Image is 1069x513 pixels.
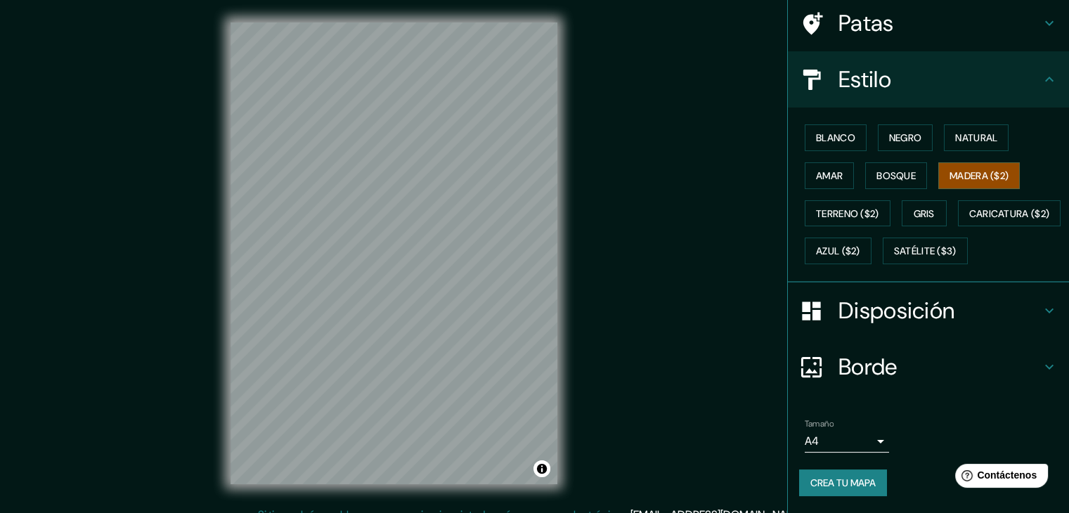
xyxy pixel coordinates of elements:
font: Estilo [838,65,891,94]
font: Azul ($2) [816,245,860,258]
div: Disposición [788,283,1069,339]
button: Activar o desactivar atribución [533,460,550,477]
button: Bosque [865,162,927,189]
font: Crea tu mapa [810,476,876,489]
button: Negro [878,124,933,151]
div: A4 [805,430,889,453]
button: Terreno ($2) [805,200,890,227]
font: Gris [914,207,935,220]
font: Caricatura ($2) [969,207,1050,220]
button: Amar [805,162,854,189]
font: Disposición [838,296,954,325]
button: Caricatura ($2) [958,200,1061,227]
iframe: Lanzador de widgets de ayuda [944,458,1054,498]
font: Natural [955,131,997,144]
button: Madera ($2) [938,162,1020,189]
font: Madera ($2) [950,169,1009,182]
div: Borde [788,339,1069,395]
font: Bosque [876,169,916,182]
font: Satélite ($3) [894,245,957,258]
font: Blanco [816,131,855,144]
button: Satélite ($3) [883,238,968,264]
font: Negro [889,131,922,144]
font: Tamaño [805,418,834,429]
font: Borde [838,352,898,382]
font: Patas [838,8,894,38]
div: Estilo [788,51,1069,108]
font: Terreno ($2) [816,207,879,220]
canvas: Mapa [231,22,557,484]
font: Amar [816,169,843,182]
button: Natural [944,124,1009,151]
button: Azul ($2) [805,238,872,264]
button: Blanco [805,124,867,151]
button: Crea tu mapa [799,469,887,496]
font: A4 [805,434,819,448]
button: Gris [902,200,947,227]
